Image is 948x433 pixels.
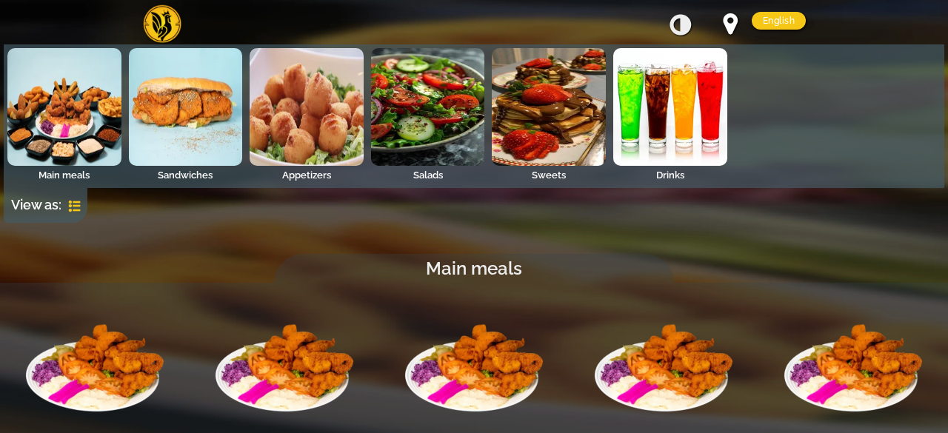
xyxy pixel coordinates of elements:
div: Sweets [532,166,566,184]
p: View as: [11,195,61,214]
div: Salads [413,166,443,184]
div: Main meals [39,166,90,184]
a: Drinks [610,155,731,169]
a: Appetizers [246,155,367,169]
a: English [752,12,807,30]
h4: Main meals [274,254,674,283]
a: Main meals [4,155,125,169]
div: Sandwiches [158,166,213,184]
a: Salads [367,155,489,169]
div: Appetizers [282,166,331,184]
a: Sweets [488,155,610,169]
div: Drinks [656,166,684,184]
a: Sandwiches [125,155,247,169]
